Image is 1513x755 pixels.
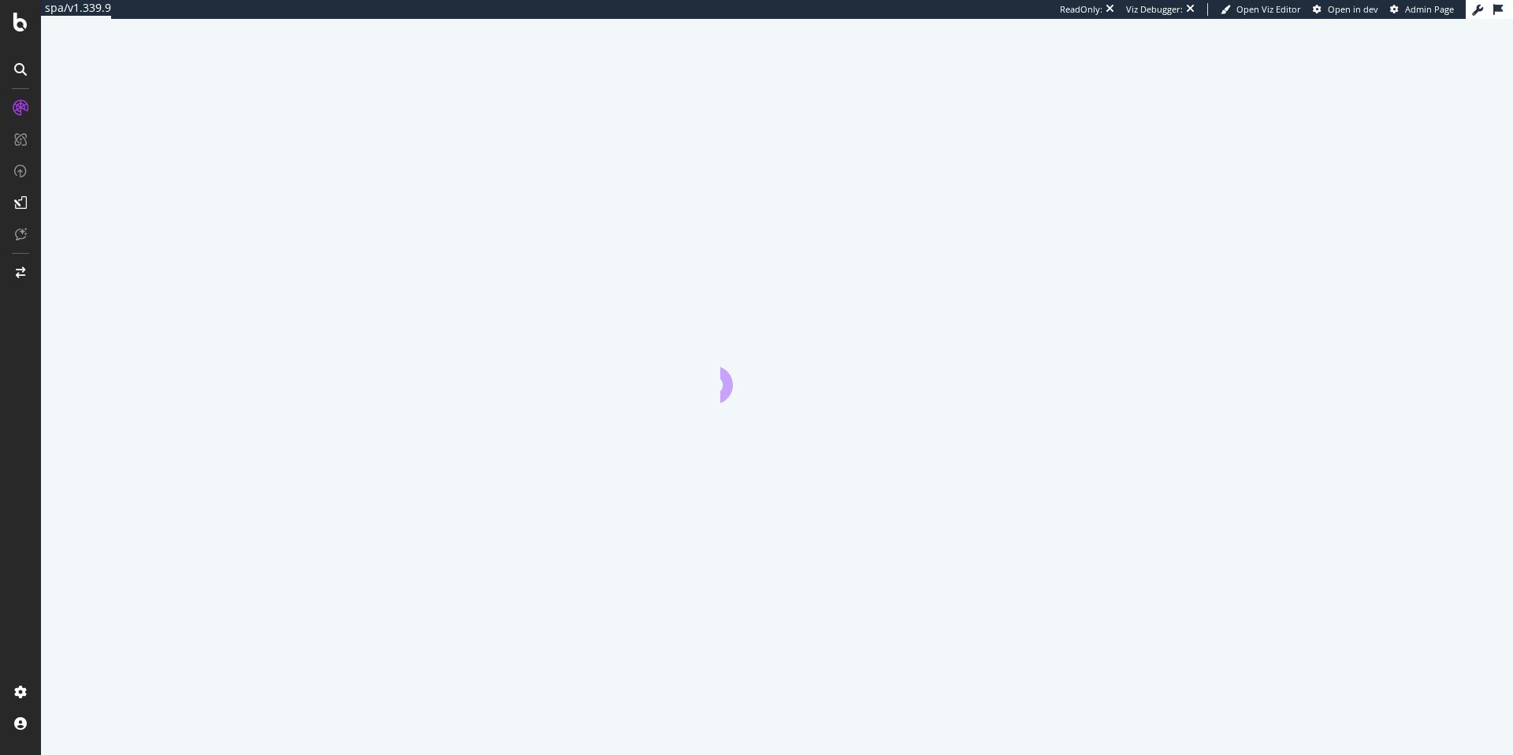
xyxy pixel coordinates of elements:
[1221,3,1301,16] a: Open Viz Editor
[1405,3,1454,15] span: Admin Page
[1390,3,1454,16] a: Admin Page
[1236,3,1301,15] span: Open Viz Editor
[1313,3,1378,16] a: Open in dev
[720,346,834,403] div: animation
[1328,3,1378,15] span: Open in dev
[1060,3,1102,16] div: ReadOnly:
[1126,3,1183,16] div: Viz Debugger:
